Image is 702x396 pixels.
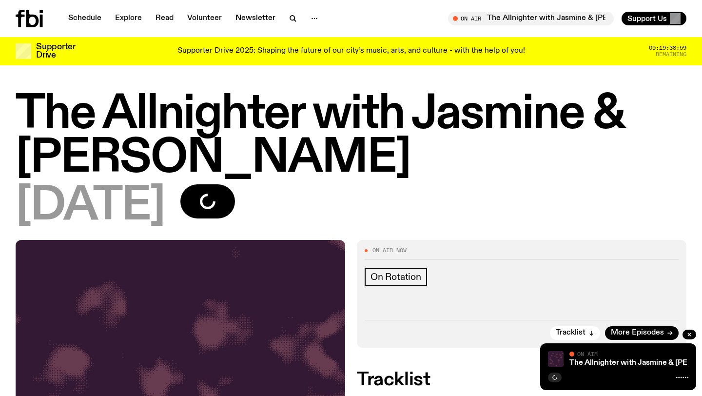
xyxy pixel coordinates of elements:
a: Read [150,12,179,25]
span: On Rotation [370,272,421,282]
span: Support Us [627,14,667,23]
p: Supporter Drive 2025: Shaping the future of our city’s music, arts, and culture - with the help o... [177,47,525,56]
h2: Tracklist [357,371,686,389]
a: Newsletter [230,12,281,25]
a: More Episodes [605,326,679,340]
span: 09:19:38:59 [649,45,686,51]
button: Support Us [622,12,686,25]
span: Remaining [656,52,686,57]
span: More Episodes [611,329,664,337]
a: On Rotation [365,268,427,286]
h3: Supporter Drive [36,43,75,59]
h1: The Allnighter with Jasmine & [PERSON_NAME] [16,93,686,180]
a: Schedule [62,12,107,25]
span: On Air Now [372,248,407,253]
span: Tracklist [556,329,585,337]
button: On AirThe Allnighter with Jasmine & [PERSON_NAME] [448,12,614,25]
a: Volunteer [181,12,228,25]
a: Explore [109,12,148,25]
span: On Air [577,351,598,357]
span: [DATE] [16,184,165,228]
button: Tracklist [550,326,600,340]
